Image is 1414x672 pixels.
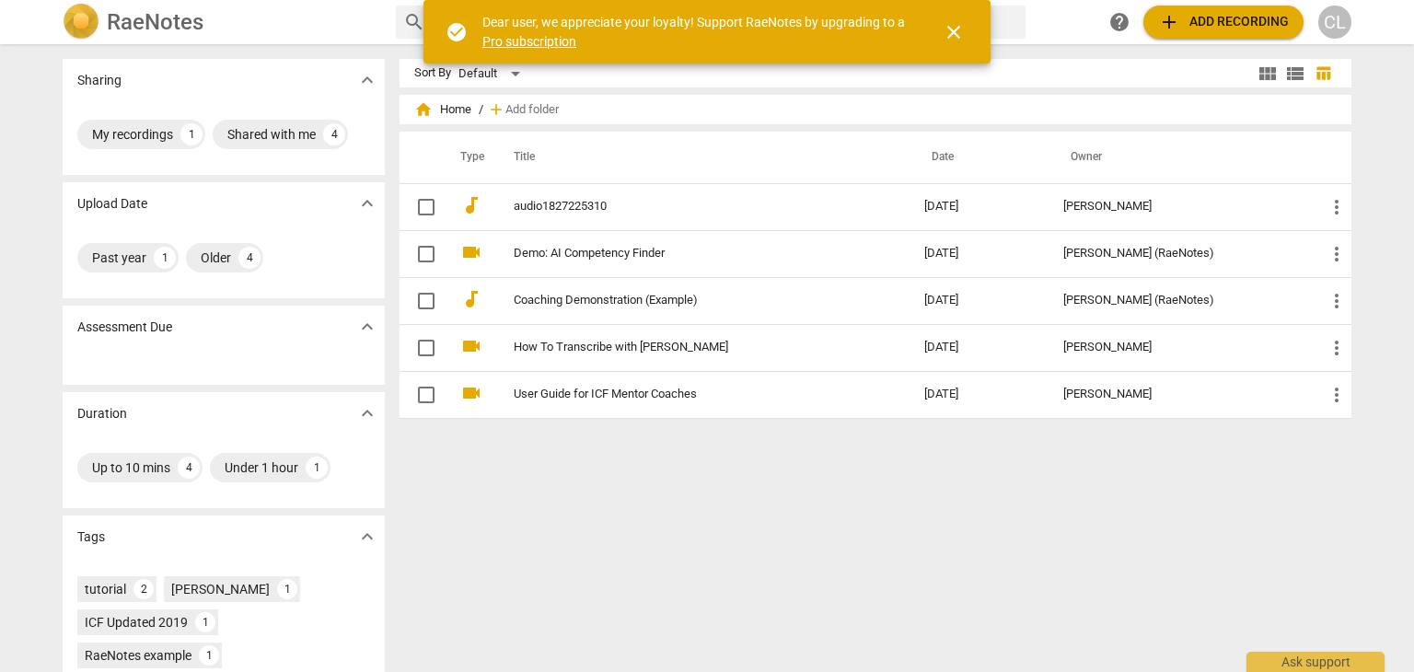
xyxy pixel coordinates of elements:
[1049,132,1311,183] th: Owner
[353,400,381,427] button: Show more
[910,132,1049,183] th: Date
[85,646,191,665] div: RaeNotes example
[1108,11,1130,33] span: help
[482,34,576,49] a: Pro subscription
[1158,11,1180,33] span: add
[414,100,433,119] span: home
[1063,388,1296,401] div: [PERSON_NAME]
[277,579,297,599] div: 1
[514,247,858,261] a: Demo: AI Competency Finder
[63,4,381,41] a: LogoRaeNotes
[356,402,378,424] span: expand_more
[514,200,858,214] a: audio1827225310
[1143,6,1304,39] button: Upload
[63,4,99,41] img: Logo
[77,404,127,423] p: Duration
[1315,64,1332,82] span: table_chart
[1246,652,1385,672] div: Ask support
[1254,60,1281,87] button: Tile view
[943,21,965,43] span: close
[1257,63,1279,85] span: view_module
[505,103,559,117] span: Add folder
[487,100,505,119] span: add
[1326,196,1348,218] span: more_vert
[932,10,976,54] button: Close
[460,335,482,357] span: videocam
[910,324,1049,371] td: [DATE]
[92,458,170,477] div: Up to 10 mins
[1103,6,1136,39] a: Help
[482,13,910,51] div: Dear user, we appreciate your loyalty! Support RaeNotes by upgrading to a
[238,247,261,269] div: 4
[85,580,126,598] div: tutorial
[154,247,176,269] div: 1
[446,21,468,43] span: check_circle
[180,123,203,145] div: 1
[356,316,378,338] span: expand_more
[227,125,316,144] div: Shared with me
[353,66,381,94] button: Show more
[1158,11,1289,33] span: Add recording
[133,579,154,599] div: 2
[77,527,105,547] p: Tags
[460,241,482,263] span: videocam
[910,371,1049,418] td: [DATE]
[460,382,482,404] span: videocam
[353,523,381,550] button: Show more
[1281,60,1309,87] button: List view
[107,9,203,35] h2: RaeNotes
[1326,243,1348,265] span: more_vert
[195,612,215,632] div: 1
[414,66,451,80] div: Sort By
[1326,384,1348,406] span: more_vert
[1063,294,1296,307] div: [PERSON_NAME] (RaeNotes)
[201,249,231,267] div: Older
[414,100,471,119] span: Home
[910,230,1049,277] td: [DATE]
[85,613,188,631] div: ICF Updated 2019
[1309,60,1337,87] button: Table view
[403,11,425,33] span: search
[1063,200,1296,214] div: [PERSON_NAME]
[1063,341,1296,354] div: [PERSON_NAME]
[356,69,378,91] span: expand_more
[199,645,219,666] div: 1
[492,132,910,183] th: Title
[1326,337,1348,359] span: more_vert
[446,132,492,183] th: Type
[92,249,146,267] div: Past year
[514,341,858,354] a: How To Transcribe with [PERSON_NAME]
[460,288,482,310] span: audiotrack
[178,457,200,479] div: 4
[77,194,147,214] p: Upload Date
[77,318,172,337] p: Assessment Due
[353,190,381,217] button: Show more
[77,71,122,90] p: Sharing
[1318,6,1351,39] button: CL
[225,458,298,477] div: Under 1 hour
[323,123,345,145] div: 4
[479,103,483,117] span: /
[1063,247,1296,261] div: [PERSON_NAME] (RaeNotes)
[514,388,858,401] a: User Guide for ICF Mentor Coaches
[1284,63,1306,85] span: view_list
[92,125,173,144] div: My recordings
[514,294,858,307] a: Coaching Demonstration (Example)
[306,457,328,479] div: 1
[356,526,378,548] span: expand_more
[458,59,527,88] div: Default
[910,183,1049,230] td: [DATE]
[356,192,378,214] span: expand_more
[353,313,381,341] button: Show more
[460,194,482,216] span: audiotrack
[910,277,1049,324] td: [DATE]
[1326,290,1348,312] span: more_vert
[171,580,270,598] div: [PERSON_NAME]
